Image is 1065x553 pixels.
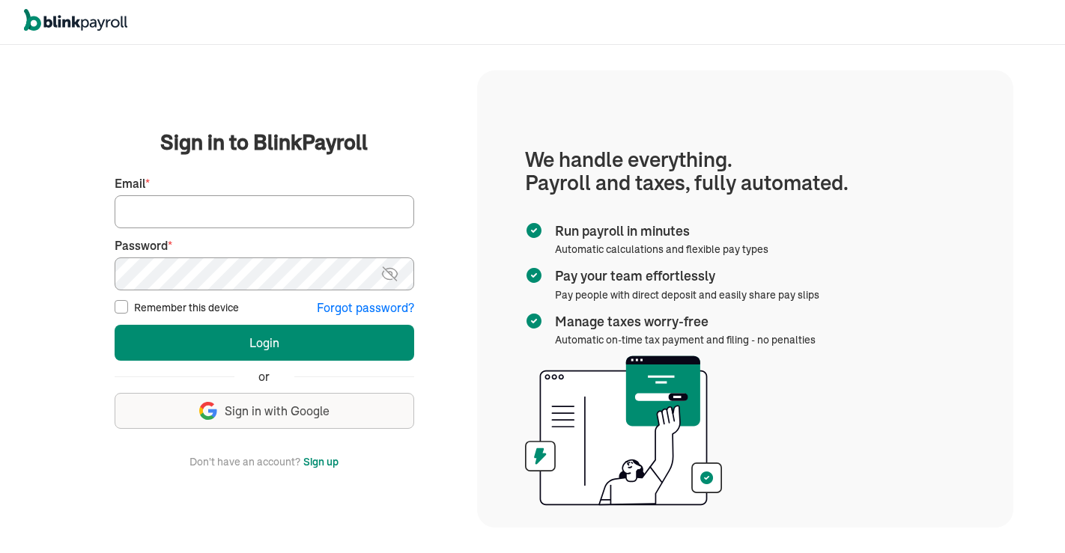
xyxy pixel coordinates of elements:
[258,368,270,385] span: or
[189,453,300,471] span: Don't have an account?
[317,299,414,317] button: Forgot password?
[555,266,813,286] span: Pay your team effortlessly
[525,355,722,506] img: illustration
[303,453,339,471] button: Sign up
[525,312,543,330] img: checkmark
[115,393,414,429] button: Sign in with Google
[555,221,762,241] span: Run payroll in minutes
[380,265,399,283] img: eye
[555,312,810,332] span: Manage taxes worry-free
[525,221,543,239] img: checkmark
[134,300,239,315] label: Remember this device
[115,175,414,192] label: Email
[225,403,330,420] span: Sign in with Google
[555,242,768,256] span: Automatic calculations and flexible pay types
[555,333,816,346] span: Automatic on-time tax payment and filing - no penalties
[160,127,368,157] span: Sign in to BlinkPayroll
[24,9,127,31] img: logo
[555,288,819,302] span: Pay people with direct deposit and easily share pay slips
[525,148,965,195] h1: We handle everything. Payroll and taxes, fully automated.
[115,195,414,228] input: Your email address
[199,402,217,420] img: google
[115,325,414,361] button: Login
[115,237,414,254] label: Password
[525,266,543,284] img: checkmark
